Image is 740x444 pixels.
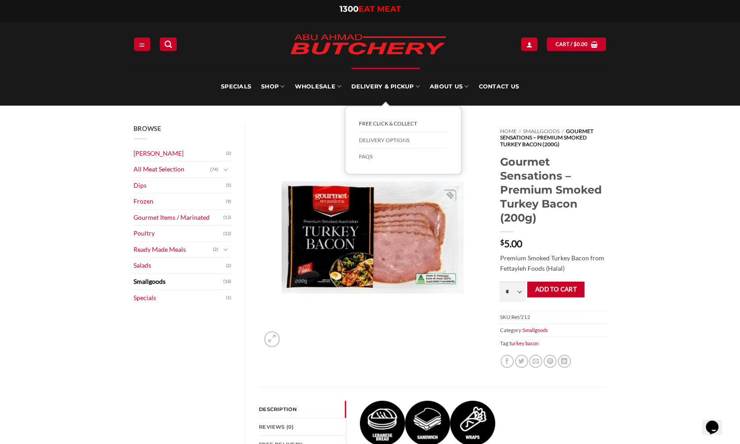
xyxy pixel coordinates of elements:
[294,68,341,106] a: Wholesale
[223,227,231,240] span: (12)
[500,238,522,249] bdi: 5.00
[261,68,285,106] a: SHOP
[574,41,588,47] bdi: 0.00
[133,194,226,209] a: Frozen
[226,195,231,208] span: (9)
[133,290,226,306] a: Specials
[223,275,231,288] span: (18)
[133,125,161,132] span: Browse
[223,211,231,224] span: (13)
[543,355,556,368] a: Pin on Pinterest
[226,147,231,160] span: (2)
[282,28,454,62] img: Abu Ahmad Butchery
[210,163,218,176] span: (74)
[133,162,211,177] a: All Meat Selection
[561,128,564,134] span: //
[523,128,559,134] a: Smallgoods
[515,355,528,368] a: Share on Twitter
[133,178,226,194] a: Dips
[500,324,607,337] span: Category:
[221,165,231,175] button: Toggle
[500,337,607,350] span: Tag:
[478,68,519,106] a: Contact Us
[226,291,231,305] span: (1)
[555,40,588,48] span: Cart /
[509,340,538,346] a: turkey bacon
[259,401,346,418] a: Description
[359,4,401,14] span: EAT MEAT
[500,253,607,273] p: Premium Smoked Turkey Bacon from Fettayleh Foods (Halal)
[259,124,486,351] img: Gourmet Sensations – Premium Smoked Turkey Bacon (200g)
[500,239,504,246] span: $
[359,148,447,165] a: FAQs
[500,128,516,134] a: Home
[133,226,224,241] a: Poultry
[501,355,514,368] a: Share on Facebook
[518,128,521,134] span: //
[359,116,447,132] a: FREE Click & Collect
[259,418,346,435] a: Reviews (0)
[511,314,530,320] span: Ret/212
[226,179,231,192] span: (5)
[527,282,584,297] button: Add to cart
[500,310,607,324] span: SKU:
[351,68,420,106] a: Delivery & Pickup
[133,146,226,162] a: [PERSON_NAME]
[226,259,231,273] span: (2)
[340,4,401,14] a: 1300EAT MEAT
[529,355,542,368] a: Email to a Friend
[264,331,280,347] a: Zoom
[133,210,224,226] a: Gourmet Items / Marinated
[574,40,577,48] span: $
[547,37,606,51] a: View cart
[340,4,359,14] span: 1300
[134,37,150,51] a: Menu
[213,243,218,256] span: (2)
[430,68,469,106] a: About Us
[522,327,547,333] a: Smallgoods
[133,258,226,273] a: Salads
[160,37,177,51] a: Search
[221,68,251,106] a: Specials
[558,355,571,368] a: Share on LinkedIn
[133,274,224,290] a: Smallgoods
[500,155,607,225] h1: Gourmet Sensations – Premium Smoked Turkey Bacon (200g)
[359,132,447,149] a: Delivery Options
[133,242,213,258] a: Ready Made Meals
[521,37,537,51] a: Login
[221,245,231,254] button: Toggle
[500,128,593,148] span: Gourmet Sensations – Premium Smoked Turkey Bacon (200g)
[702,408,731,435] iframe: chat widget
